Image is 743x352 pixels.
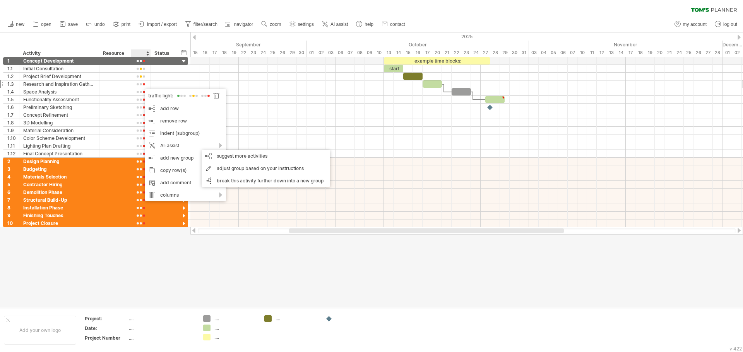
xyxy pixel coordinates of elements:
[645,49,655,57] div: Wednesday, 19 November 2025
[7,189,19,196] div: 6
[7,158,19,165] div: 2
[129,315,194,322] div: ....
[693,49,703,57] div: Wednesday, 26 November 2025
[202,150,330,162] div: suggest more activities
[7,173,19,180] div: 4
[219,49,229,57] div: Thursday, 18 September 2025
[490,49,500,57] div: Tuesday, 28 October 2025
[365,49,374,57] div: Thursday, 9 October 2025
[94,41,306,49] div: September 2025
[7,57,19,65] div: 1
[539,49,548,57] div: Tuesday, 4 November 2025
[390,22,405,27] span: contact
[224,19,255,29] a: navigator
[23,119,95,126] div: 3D Modelling
[345,49,355,57] div: Tuesday, 7 October 2025
[103,49,127,57] div: Resource
[111,19,133,29] a: print
[7,181,19,188] div: 5
[145,177,226,189] div: add comment
[23,96,95,103] div: Functionality Assessment
[729,346,742,352] div: v 422
[587,49,597,57] div: Tuesday, 11 November 2025
[673,19,709,29] a: my account
[193,22,217,27] span: filter/search
[23,104,95,111] div: Preliminary Sketching
[277,49,287,57] div: Friday, 26 September 2025
[183,19,220,29] a: filter/search
[129,325,194,332] div: ....
[7,111,19,119] div: 1.7
[519,49,529,57] div: Friday, 31 October 2025
[147,22,177,27] span: import / export
[68,22,78,27] span: save
[23,158,95,165] div: Design Planning
[214,334,257,340] div: ....
[320,19,350,29] a: AI assist
[616,49,626,57] div: Friday, 14 November 2025
[276,315,318,322] div: ....
[606,49,616,57] div: Thursday, 13 November 2025
[129,335,194,341] div: ....
[316,49,326,57] div: Thursday, 2 October 2025
[210,49,219,57] div: Wednesday, 17 September 2025
[423,49,432,57] div: Friday, 17 October 2025
[442,49,452,57] div: Tuesday, 21 October 2025
[270,22,281,27] span: zoom
[683,22,707,27] span: my account
[7,88,19,95] div: 1.4
[7,80,19,88] div: 1.3
[655,49,664,57] div: Thursday, 20 November 2025
[703,49,713,57] div: Thursday, 27 November 2025
[380,19,407,29] a: contact
[23,65,95,72] div: Initial Consultation
[23,57,95,65] div: Concept Development
[330,22,348,27] span: AI assist
[148,93,175,100] div: traffic light:
[664,49,674,57] div: Friday, 21 November 2025
[394,49,403,57] div: Tuesday, 14 October 2025
[471,49,481,57] div: Friday, 24 October 2025
[23,219,95,227] div: Project Closure
[306,41,529,49] div: October 2025
[202,175,330,187] div: break this activity further down into a new group
[287,49,297,57] div: Monday, 29 September 2025
[122,22,130,27] span: print
[529,41,722,49] div: November 2025
[23,173,95,180] div: Materials Selection
[84,19,107,29] a: undo
[481,49,490,57] div: Monday, 27 October 2025
[31,19,54,29] a: open
[7,142,19,150] div: 1.11
[7,73,19,80] div: 1.2
[510,49,519,57] div: Thursday, 30 October 2025
[298,22,314,27] span: settings
[214,325,257,331] div: ....
[713,49,722,57] div: Friday, 28 November 2025
[23,73,95,80] div: Project Brief Development
[568,49,577,57] div: Friday, 7 November 2025
[635,49,645,57] div: Tuesday, 18 November 2025
[145,139,226,152] div: AI-assist
[306,49,316,57] div: Wednesday, 1 October 2025
[229,49,239,57] div: Friday, 19 September 2025
[268,49,277,57] div: Thursday, 25 September 2025
[16,22,24,27] span: new
[85,335,127,341] div: Project Number
[7,134,19,142] div: 1.10
[500,49,510,57] div: Wednesday, 29 October 2025
[452,49,461,57] div: Wednesday, 22 October 2025
[23,181,95,188] div: Contractor Hiring
[7,212,19,219] div: 9
[558,49,568,57] div: Thursday, 6 November 2025
[723,22,737,27] span: log out
[384,57,490,65] div: example time blocks:
[336,49,345,57] div: Monday, 6 October 2025
[202,162,330,175] div: adjust group based on your instructions
[365,22,373,27] span: help
[145,189,226,201] div: columns
[403,49,413,57] div: Wednesday, 15 October 2025
[258,49,268,57] div: Wednesday, 24 September 2025
[7,165,19,173] div: 3
[7,196,19,204] div: 7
